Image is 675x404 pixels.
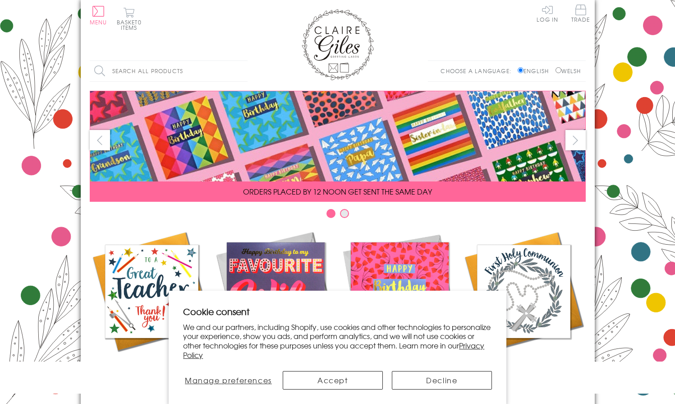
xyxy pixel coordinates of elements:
span: Manage preferences [185,375,272,385]
input: Search [239,61,248,81]
button: next [565,130,586,150]
label: English [518,67,553,75]
button: Decline [392,371,492,390]
button: Menu [90,6,107,25]
input: Search all products [90,61,248,81]
button: Accept [283,371,383,390]
h2: Cookie consent [183,305,492,318]
button: Basket0 items [117,7,142,30]
a: Academic [90,229,214,371]
button: Carousel Page 2 [340,209,349,218]
button: Carousel Page 1 (Current Slide) [326,209,335,218]
a: Trade [571,5,590,24]
a: Communion and Confirmation [462,229,586,382]
p: Choose a language: [441,67,516,75]
a: Privacy Policy [183,340,484,360]
a: New Releases [214,229,338,371]
button: prev [90,130,110,150]
input: English [518,67,523,73]
span: Communion and Confirmation [485,360,562,382]
label: Welsh [556,67,581,75]
span: Academic [129,360,175,371]
input: Welsh [556,67,561,73]
p: We and our partners, including Shopify, use cookies and other technologies to personalize your ex... [183,322,492,360]
div: Carousel Pagination [90,209,586,223]
img: Claire Giles Greetings Cards [302,9,374,80]
span: 0 items [121,18,142,32]
span: ORDERS PLACED BY 12 NOON GET SENT THE SAME DAY [243,186,432,197]
a: Birthdays [338,229,462,371]
a: Log In [537,5,558,22]
span: Menu [90,18,107,26]
button: Manage preferences [183,371,273,390]
span: Trade [571,5,590,22]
